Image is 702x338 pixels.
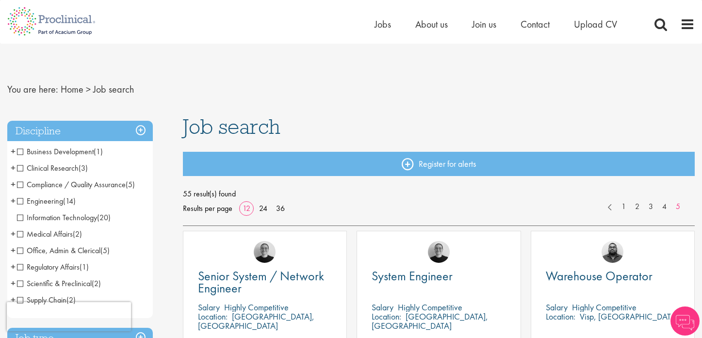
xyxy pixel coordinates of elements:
span: + [11,144,16,159]
span: (1) [94,146,103,157]
span: Warehouse Operator [546,268,653,284]
h3: Discipline [7,121,153,142]
span: Office, Admin & Clerical [17,245,100,256]
span: Regulatory Affairs [17,262,89,272]
span: 55 result(s) found [183,187,695,201]
span: Office, Admin & Clerical [17,245,110,256]
span: + [11,276,16,290]
span: Compliance / Quality Assurance [17,179,126,190]
span: (2) [66,295,76,305]
span: Scientific & Preclinical [17,278,92,289]
span: (2) [92,278,101,289]
span: Medical Affairs [17,229,82,239]
span: Business Development [17,146,94,157]
span: Job search [183,113,280,140]
span: (3) [79,163,88,173]
span: Supply Chain [17,295,66,305]
span: Supply Chain [17,295,76,305]
span: Job search [93,83,134,96]
span: Location: [198,311,228,322]
span: (2) [73,229,82,239]
span: System Engineer [372,268,453,284]
span: Medical Affairs [17,229,73,239]
span: (1) [80,262,89,272]
span: (14) [63,196,76,206]
a: 1 [617,201,631,212]
span: > [86,83,91,96]
a: 5 [671,201,685,212]
span: Salary [546,302,568,313]
span: Compliance / Quality Assurance [17,179,135,190]
a: About us [415,18,448,31]
p: Visp, [GEOGRAPHIC_DATA] [580,311,678,322]
span: Regulatory Affairs [17,262,80,272]
a: Upload CV [574,18,617,31]
a: 4 [657,201,671,212]
p: Highly Competitive [224,302,289,313]
a: 36 [273,203,288,213]
a: Warehouse Operator [546,270,680,282]
span: + [11,226,16,241]
span: Scientific & Preclinical [17,278,101,289]
iframe: reCAPTCHA [7,302,131,331]
span: Information Technology [17,212,111,223]
a: 12 [239,203,254,213]
span: Salary [198,302,220,313]
span: Salary [372,302,393,313]
p: Highly Competitive [572,302,637,313]
p: [GEOGRAPHIC_DATA], [GEOGRAPHIC_DATA] [198,311,314,331]
img: Emma Pretorious [254,241,276,263]
img: Emma Pretorious [428,241,450,263]
span: + [11,177,16,192]
span: Clinical Research [17,163,79,173]
a: Senior System / Network Engineer [198,270,332,294]
span: Location: [546,311,575,322]
span: + [11,292,16,307]
span: Engineering [17,196,76,206]
span: Senior System / Network Engineer [198,268,324,296]
span: Engineering [17,196,63,206]
span: Results per page [183,201,232,216]
a: 24 [256,203,271,213]
a: breadcrumb link [61,83,83,96]
img: Ashley Bennett [602,241,623,263]
a: Contact [521,18,550,31]
span: You are here: [7,83,58,96]
span: + [11,243,16,258]
a: Jobs [375,18,391,31]
span: Location: [372,311,401,322]
a: System Engineer [372,270,506,282]
p: Highly Competitive [398,302,462,313]
span: Business Development [17,146,103,157]
span: Information Technology [17,212,97,223]
span: + [11,259,16,274]
span: + [11,161,16,175]
span: Clinical Research [17,163,88,173]
span: + [11,193,16,208]
img: Chatbot [670,306,700,336]
span: (20) [97,212,111,223]
a: Register for alerts [183,152,695,176]
span: (5) [126,179,135,190]
p: [GEOGRAPHIC_DATA], [GEOGRAPHIC_DATA] [372,311,488,331]
a: 2 [630,201,644,212]
a: 3 [644,201,658,212]
span: (5) [100,245,110,256]
a: Join us [472,18,496,31]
